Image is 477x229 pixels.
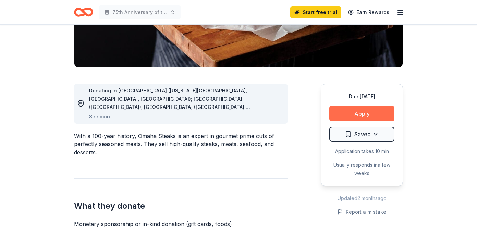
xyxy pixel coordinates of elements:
[329,161,394,177] div: Usually responds in a few weeks
[329,106,394,121] button: Apply
[89,113,112,121] button: See more
[290,6,341,18] a: Start free trial
[329,127,394,142] button: Saved
[321,194,403,202] div: Updated 2 months ago
[329,147,394,155] div: Application takes 10 min
[74,4,93,20] a: Home
[338,208,386,216] button: Report a mistake
[354,130,371,139] span: Saved
[112,8,167,16] span: 75th Anniversary of the Polish Scouting Organization of [US_STATE]
[74,201,288,212] h2: What they donate
[329,92,394,101] div: Due [DATE]
[74,220,288,228] div: Monetary sponsorship or in-kind donation (gift cards, foods)
[99,5,181,19] button: 75th Anniversary of the Polish Scouting Organization of [US_STATE]
[74,132,288,156] div: With a 100-year history, Omaha Steaks is an expert in gourmet prime cuts of perfectly seasoned me...
[344,6,393,18] a: Earn Rewards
